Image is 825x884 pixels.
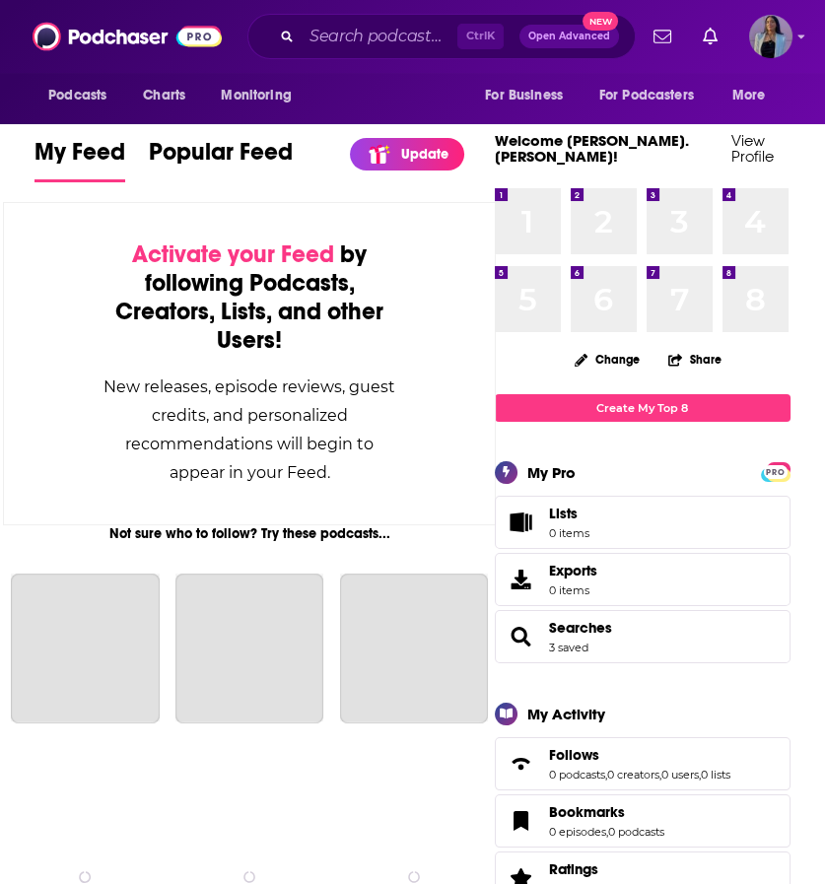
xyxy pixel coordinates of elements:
[48,82,106,109] span: Podcasts
[527,463,576,482] div: My Pro
[34,137,125,182] a: My Feed
[302,21,457,52] input: Search podcasts, credits, & more...
[149,137,293,182] a: Popular Feed
[731,131,774,166] a: View Profile
[221,82,291,109] span: Monitoring
[495,496,791,549] a: Lists
[749,15,792,58] button: Show profile menu
[549,746,599,764] span: Follows
[583,12,618,31] span: New
[485,82,563,109] span: For Business
[549,803,625,821] span: Bookmarks
[34,77,132,114] button: open menu
[502,750,541,778] a: Follows
[103,240,396,355] div: by following Podcasts, Creators, Lists, and other Users!
[667,340,722,378] button: Share
[732,82,766,109] span: More
[586,77,722,114] button: open menu
[549,641,588,654] a: 3 saved
[605,768,607,782] span: ,
[207,77,316,114] button: open menu
[527,705,605,723] div: My Activity
[599,82,694,109] span: For Podcasters
[495,610,791,663] span: Searches
[563,347,652,372] button: Change
[549,619,612,637] a: Searches
[549,860,598,878] span: Ratings
[340,574,489,723] a: Planet Money
[701,768,730,782] a: 0 lists
[495,131,689,166] a: Welcome [PERSON_NAME].[PERSON_NAME]!
[495,794,791,848] span: Bookmarks
[495,394,791,421] a: Create My Top 8
[132,239,334,269] span: Activate your Feed
[175,574,324,723] a: This American Life
[646,20,679,53] a: Show notifications dropdown
[103,373,396,487] div: New releases, episode reviews, guest credits, and personalized recommendations will begin to appe...
[549,526,589,540] span: 0 items
[3,525,496,542] div: Not sure who to follow? Try these podcasts...
[495,553,791,606] a: Exports
[143,82,185,109] span: Charts
[764,463,788,478] a: PRO
[608,825,664,839] a: 0 podcasts
[33,18,222,55] img: Podchaser - Follow, Share and Rate Podcasts
[502,566,541,593] span: Exports
[549,746,730,764] a: Follows
[606,825,608,839] span: ,
[130,77,197,114] a: Charts
[749,15,792,58] img: User Profile
[549,583,597,597] span: 0 items
[549,562,597,579] span: Exports
[607,768,659,782] a: 0 creators
[695,20,725,53] a: Show notifications dropdown
[749,15,792,58] span: Logged in as maria.pina
[549,825,606,839] a: 0 episodes
[495,737,791,790] span: Follows
[549,505,578,522] span: Lists
[549,505,589,522] span: Lists
[659,768,661,782] span: ,
[471,77,587,114] button: open menu
[502,509,541,536] span: Lists
[350,138,464,170] a: Update
[699,768,701,782] span: ,
[34,137,125,178] span: My Feed
[764,465,788,480] span: PRO
[549,860,664,878] a: Ratings
[457,24,504,49] span: Ctrl K
[149,137,293,178] span: Popular Feed
[502,623,541,650] a: Searches
[528,32,610,41] span: Open Advanced
[519,25,619,48] button: Open AdvancedNew
[549,803,664,821] a: Bookmarks
[401,146,448,163] p: Update
[719,77,791,114] button: open menu
[11,574,160,723] a: The Joe Rogan Experience
[502,807,541,835] a: Bookmarks
[549,768,605,782] a: 0 podcasts
[661,768,699,782] a: 0 users
[247,14,636,59] div: Search podcasts, credits, & more...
